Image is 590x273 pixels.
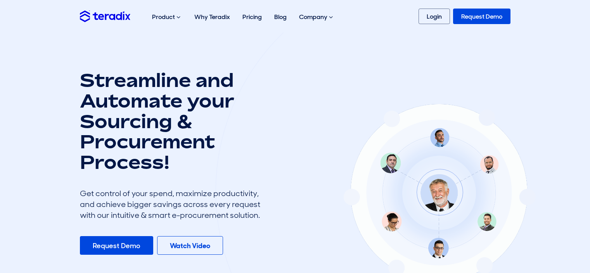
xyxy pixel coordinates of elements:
a: Blog [268,5,293,29]
img: Teradix logo [80,10,130,22]
a: Login [419,9,450,24]
a: Pricing [236,5,268,29]
a: Request Demo [453,9,510,24]
div: Product [146,5,188,30]
a: Watch Video [157,236,223,255]
a: Request Demo [80,236,153,255]
h1: Streamline and Automate your Sourcing & Procurement Process! [80,70,266,172]
a: Why Teradix [188,5,236,29]
b: Watch Video [170,241,210,250]
div: Company [293,5,341,30]
div: Get control of your spend, maximize productivity, and achieve bigger savings across every request... [80,188,266,221]
iframe: Chatbot [539,222,579,262]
